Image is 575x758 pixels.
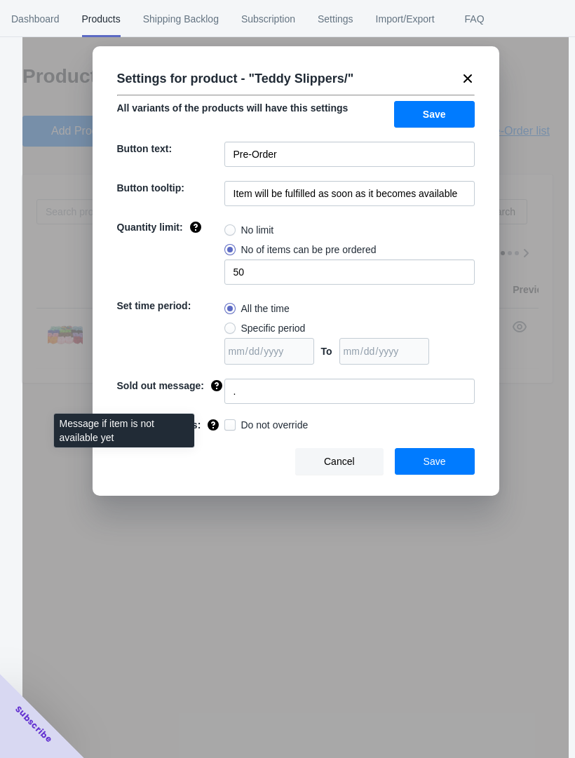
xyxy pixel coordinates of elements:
span: Do not override [241,418,309,432]
span: To [321,346,332,357]
span: All variants of the products will have this settings [117,102,349,114]
span: FAQ [457,1,492,37]
button: Cancel [295,448,384,475]
span: Subscribe [13,703,55,745]
span: Settings [318,1,353,37]
span: Specific period [241,321,306,335]
button: Save [394,101,475,128]
span: Button tooltip: [117,182,184,194]
span: Set time period: [117,300,191,311]
span: Import/Export [376,1,435,37]
span: Shipping Backlog [143,1,219,37]
span: Products [82,1,121,37]
span: Cancel [324,456,355,467]
span: No of items can be pre ordered [241,243,377,257]
span: Save [423,109,446,120]
span: All the time [241,302,290,316]
span: Subscription [241,1,295,37]
p: Settings for product - " Teddy Slippers/ " [117,67,354,90]
span: Save [424,456,446,467]
span: Dashboard [11,1,60,37]
span: No limit [241,223,274,237]
button: Save [395,448,475,475]
span: Button text: [117,143,172,154]
span: Sold out message: [117,380,204,391]
span: Quantity limit: [117,222,183,233]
